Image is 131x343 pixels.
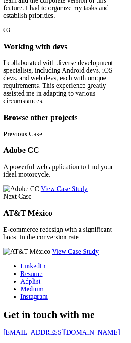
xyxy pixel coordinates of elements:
[3,146,128,155] h3: Adobe CC
[20,262,46,270] a: LinkedIn
[41,185,88,192] a: View Case Study
[20,278,40,285] a: Adplist
[3,193,31,200] span: Next Case
[3,329,120,336] a: [EMAIL_ADDRESS][DOMAIN_NAME]
[3,26,10,34] span: 03
[3,59,128,105] p: I collaborated with diverse development specialists, including Android devs, iOS devs, and web de...
[3,248,50,256] img: AT&T México
[20,285,43,292] a: Medium
[3,226,128,241] p: E-commerce redesign with a significant boost in the conversion rate.
[3,113,128,122] h3: Browse other projects
[3,208,128,218] h3: AT&T México
[52,248,99,255] a: View Case Study
[3,130,42,138] span: Previous Case
[3,163,128,178] p: A powerful web application to find your ideal motorcycle.
[20,293,48,300] a: Instagram
[3,309,128,321] h2: Get in touch with me
[20,270,43,277] a: Resume
[3,42,128,51] h3: Working with devs
[3,185,39,193] img: Adobe CC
